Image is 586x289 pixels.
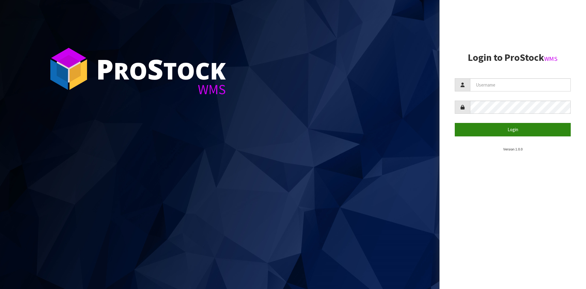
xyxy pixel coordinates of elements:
[455,123,571,136] button: Login
[470,78,571,91] input: Username
[96,55,226,83] div: ro tock
[544,55,558,63] small: WMS
[455,52,571,63] h2: Login to ProStock
[46,46,92,92] img: ProStock Cube
[503,147,523,151] small: Version 1.0.0
[96,83,226,96] div: WMS
[96,50,114,87] span: P
[147,50,163,87] span: S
